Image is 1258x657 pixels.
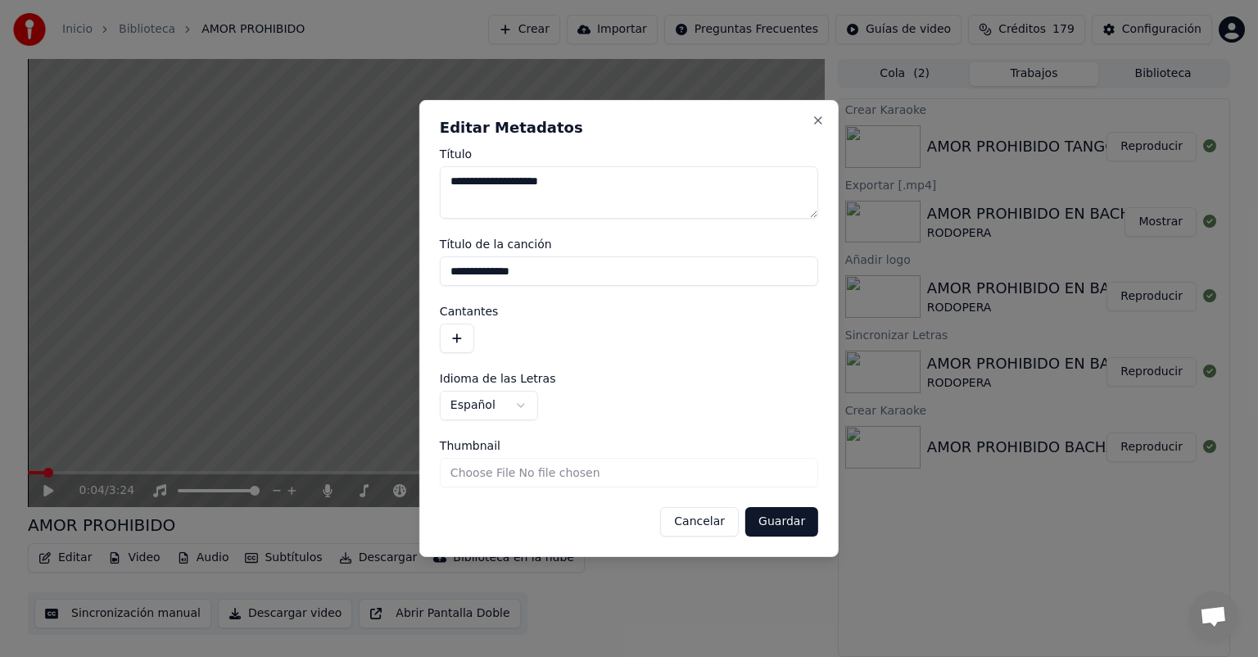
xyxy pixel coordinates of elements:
label: Cantantes [440,306,818,317]
span: Thumbnail [440,440,500,451]
label: Título de la canción [440,238,818,250]
button: Guardar [745,507,818,537]
h2: Editar Metadatos [440,120,818,135]
label: Título [440,148,818,160]
button: Cancelar [660,507,739,537]
span: Idioma de las Letras [440,373,556,384]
